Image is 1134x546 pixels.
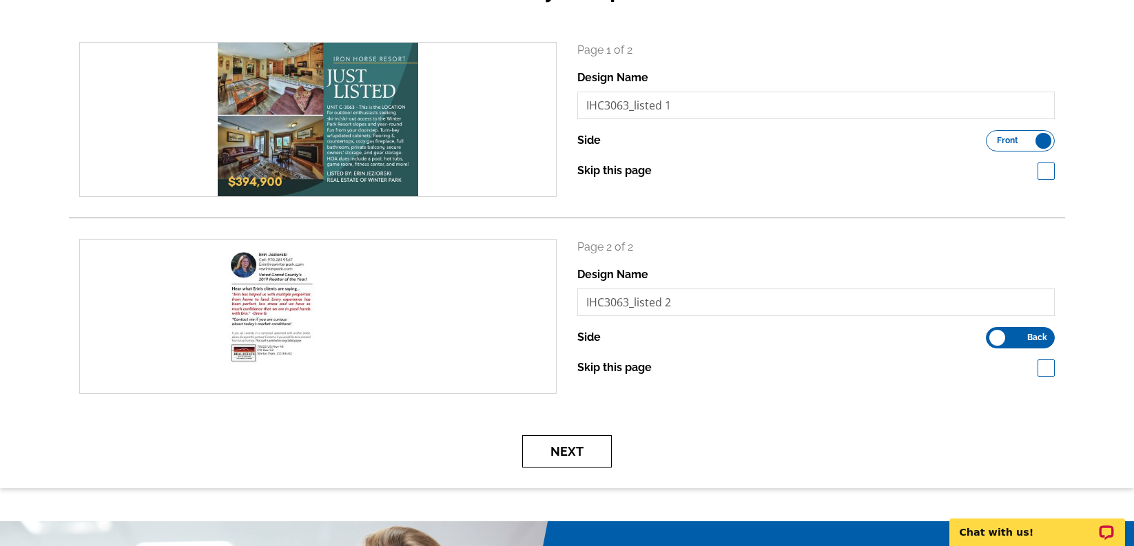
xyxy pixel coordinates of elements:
button: Next [522,435,612,468]
span: Back [1027,334,1047,341]
p: Page 2 of 2 [577,239,1055,255]
p: Page 1 of 2 [577,42,1055,59]
label: Skip this page [577,162,652,179]
input: File Name [577,92,1055,119]
label: Side [577,329,601,346]
label: Skip this page [577,359,652,376]
label: Design Name [577,266,648,283]
label: Side [577,132,601,149]
iframe: LiveChat chat widget [940,503,1134,546]
span: Front [997,137,1018,144]
input: File Name [577,288,1055,316]
label: Design Name [577,70,648,86]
